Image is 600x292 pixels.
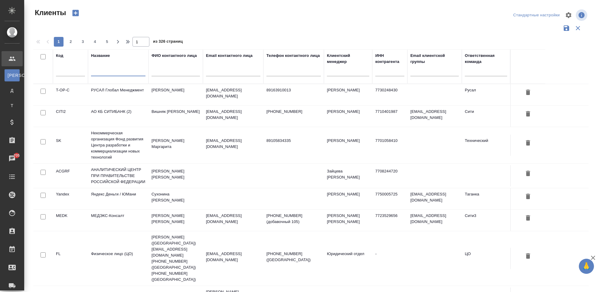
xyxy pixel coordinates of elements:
[576,9,589,21] span: Посмотреть информацию
[53,84,88,105] td: T-OP-C
[462,248,510,269] td: ЦО
[8,87,17,94] span: Д
[148,210,203,231] td: [PERSON_NAME] [PERSON_NAME]
[88,248,148,269] td: Физическое лицо (ЦО)
[462,188,510,209] td: Таганка
[324,84,372,105] td: [PERSON_NAME]
[372,188,407,209] td: 7750005725
[462,106,510,127] td: Сити
[88,188,148,209] td: Яндекс Деньги / ЮМани
[152,53,197,59] div: ФИО контактного лица
[88,106,148,127] td: АО КБ СИТИБАНК (2)
[375,53,404,65] div: ИНН контрагента
[407,210,462,231] td: [EMAIL_ADDRESS][DOMAIN_NAME]
[10,153,24,159] span: 705
[148,135,203,156] td: [PERSON_NAME] Маргарита
[8,103,17,109] span: Т
[53,188,88,209] td: Yandex
[53,210,88,231] td: MEDK
[561,22,572,34] button: Сохранить фильтры
[523,191,533,202] button: Удалить
[206,251,260,263] p: [EMAIL_ADDRESS][DOMAIN_NAME]
[372,165,407,186] td: 7708244720
[324,248,372,269] td: Юридический отдел
[561,8,576,22] span: Настроить таблицу
[90,37,100,47] button: 4
[324,188,372,209] td: [PERSON_NAME]
[512,11,561,20] div: split button
[372,248,407,269] td: -
[579,259,594,274] button: 🙏
[462,84,510,105] td: Русал
[372,135,407,156] td: 7701058410
[88,127,148,163] td: Некоммерческая организация Фонд развития Центра разработки и коммерциализации новых технологий
[102,37,112,47] button: 5
[5,69,20,81] a: [PERSON_NAME]
[2,151,23,166] a: 705
[5,84,20,97] a: Д
[266,251,321,263] p: [PHONE_NUMBER] ([GEOGRAPHIC_DATA])
[523,138,533,149] button: Удалить
[523,87,533,98] button: Удалить
[148,188,203,209] td: Сухонина [PERSON_NAME]
[78,37,88,47] button: 3
[90,39,100,45] span: 4
[33,8,66,18] span: Клиенты
[572,22,584,34] button: Сбросить фильтры
[581,260,592,273] span: 🙏
[266,138,321,144] p: 89105834335
[53,106,88,127] td: CITI2
[462,210,510,231] td: Сити3
[148,231,203,286] td: [PERSON_NAME] ([GEOGRAPHIC_DATA]) [EMAIL_ADDRESS][DOMAIN_NAME] [PHONE_NUMBER] ([GEOGRAPHIC_DATA])...
[148,106,203,127] td: Вишняк [PERSON_NAME]
[153,38,183,47] span: из 326 страниц
[206,138,260,150] p: [EMAIL_ADDRESS][DOMAIN_NAME]
[91,53,110,59] div: Название
[372,84,407,105] td: 7730248430
[66,37,76,47] button: 2
[324,106,372,127] td: [PERSON_NAME]
[324,165,372,186] td: Зайцева [PERSON_NAME]
[523,109,533,120] button: Удалить
[266,109,321,115] p: [PHONE_NUMBER]
[206,53,253,59] div: Email контактного лица
[372,210,407,231] td: 7723529656
[462,135,510,156] td: Технический
[266,87,321,93] p: 89163910013
[324,210,372,231] td: [PERSON_NAME] [PERSON_NAME]
[206,213,260,225] p: [EMAIL_ADDRESS][DOMAIN_NAME]
[523,168,533,179] button: Удалить
[206,87,260,99] p: [EMAIL_ADDRESS][DOMAIN_NAME]
[66,39,76,45] span: 2
[53,165,88,186] td: ACGRF
[324,135,372,156] td: [PERSON_NAME]
[523,213,533,224] button: Удалить
[407,188,462,209] td: [EMAIL_ADDRESS][DOMAIN_NAME]
[148,84,203,105] td: [PERSON_NAME]
[8,72,17,78] span: [PERSON_NAME]
[78,39,88,45] span: 3
[465,53,507,65] div: Ответственная команда
[410,53,459,65] div: Email клиентской группы
[56,53,63,59] div: Код
[53,135,88,156] td: SK
[206,109,260,121] p: [EMAIL_ADDRESS][DOMAIN_NAME]
[148,165,203,186] td: [PERSON_NAME] [PERSON_NAME]
[68,8,83,18] button: Создать
[88,84,148,105] td: РУСАЛ Глобал Менеджмент
[102,39,112,45] span: 5
[88,164,148,188] td: АНАЛИТИЧЕСКИЙ ЦЕНТР ПРИ ПРАВИТЕЛЬСТВЕ РОССИЙСКОЙ ФЕДЕРАЦИИ
[88,210,148,231] td: МЕДЭКС-Консалт
[266,213,321,225] p: [PHONE_NUMBER] (добавочный 105)
[407,106,462,127] td: [EMAIL_ADDRESS][DOMAIN_NAME]
[372,106,407,127] td: 7710401987
[327,53,369,65] div: Клиентский менеджер
[5,100,20,112] a: Т
[266,53,320,59] div: Телефон контактного лица
[53,248,88,269] td: FL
